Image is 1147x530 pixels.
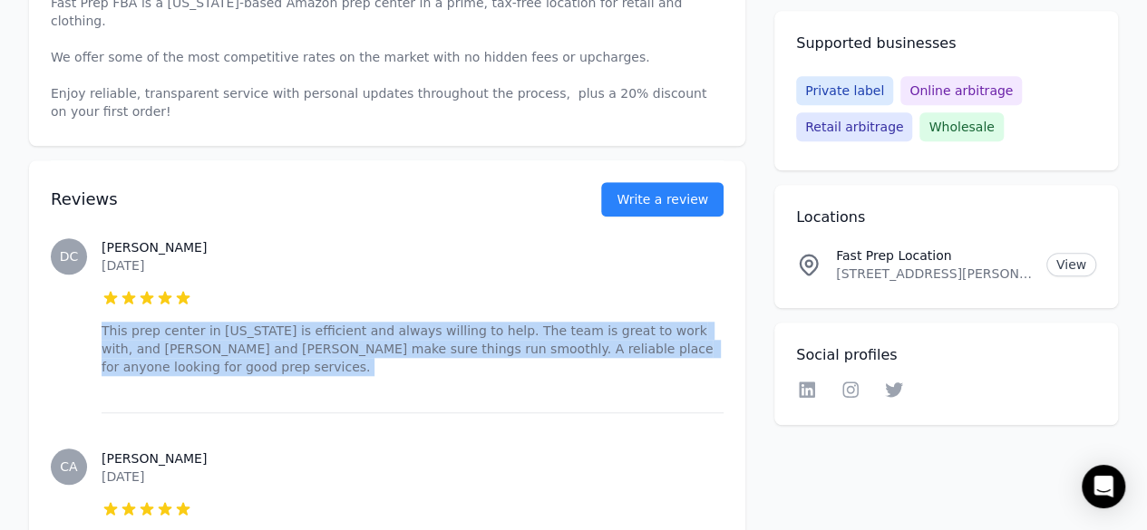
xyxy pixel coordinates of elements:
p: [STREET_ADDRESS][PERSON_NAME] [836,265,1032,283]
h3: [PERSON_NAME] [102,238,724,256]
a: View [1046,253,1096,276]
h3: [PERSON_NAME] [102,449,724,467]
button: Write a review [601,182,724,217]
time: [DATE] [102,258,144,273]
span: Retail arbitrage [796,112,912,141]
h2: Supported businesses [796,33,1096,54]
div: Open Intercom Messenger [1082,465,1125,508]
p: Fast Prep Location [836,246,1032,265]
h2: Reviews [51,187,543,212]
span: Private label [796,76,893,105]
span: Online arbitrage [900,76,1022,105]
h2: Locations [796,207,1096,228]
span: CA [60,460,77,473]
h2: Social profiles [796,344,1096,366]
time: [DATE] [102,469,144,484]
span: Wholesale [919,112,1003,141]
p: This prep center in [US_STATE] is efficient and always willing to help. The team is great to work... [102,322,724,376]
span: DC [60,250,79,263]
